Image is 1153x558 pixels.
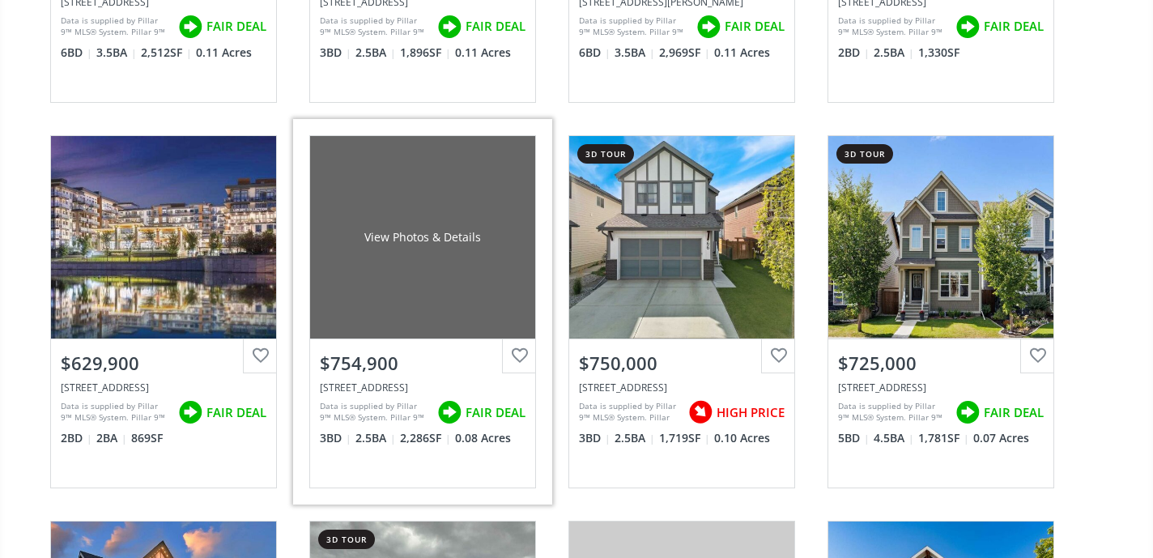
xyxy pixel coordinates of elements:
img: rating icon [684,396,717,428]
div: 63 Masters Manor SE, Calgary, AB T3M 2R4 [838,381,1044,394]
div: Data is supplied by Pillar 9™ MLS® System. Pillar 9™ is the owner of the copyright in its MLS® Sy... [838,400,947,424]
span: 6 BD [61,45,92,61]
div: $725,000 [838,351,1044,376]
span: FAIR DEAL [206,404,266,421]
span: 1,896 SF [400,45,451,61]
div: 11 Mahogany Circle SE #104, Calgary, AB T3M 3E1 [61,381,266,394]
div: Data is supplied by Pillar 9™ MLS® System. Pillar 9™ is the owner of the copyright in its MLS® Sy... [838,15,947,39]
div: $629,900 [61,351,266,376]
span: 2 BA [96,430,127,446]
a: 3d tour$725,000[STREET_ADDRESS]Data is supplied by Pillar 9™ MLS® System. Pillar 9™ is the owner ... [811,119,1070,505]
div: $750,000 [579,351,785,376]
span: FAIR DEAL [466,404,525,421]
span: 4.5 BA [874,430,914,446]
span: 0.07 Acres [973,430,1029,446]
span: HIGH PRICE [717,404,785,421]
span: FAIR DEAL [984,404,1044,421]
div: 66 Magnolia Terrace SE, Calgary, AB T3M 2X4 [579,381,785,394]
span: FAIR DEAL [206,18,266,35]
span: 1,719 SF [659,430,710,446]
a: View Photos & Details$754,900[STREET_ADDRESS]Data is supplied by Pillar 9™ MLS® System. Pillar 9™... [293,119,552,505]
span: 1,330 SF [918,45,959,61]
a: $629,900[STREET_ADDRESS]Data is supplied by Pillar 9™ MLS® System. Pillar 9™ is the owner of the ... [34,119,293,505]
span: 0.11 Acres [714,45,770,61]
span: FAIR DEAL [984,18,1044,35]
img: rating icon [174,396,206,428]
span: 2,969 SF [659,45,710,61]
span: 2.5 BA [355,430,396,446]
span: 0.10 Acres [714,430,770,446]
span: FAIR DEAL [725,18,785,35]
span: 3 BD [579,430,611,446]
span: 2 BD [61,430,92,446]
span: 2.5 BA [615,430,655,446]
span: 0.11 Acres [196,45,252,61]
span: 5 BD [838,430,870,446]
a: 3d tour$750,000[STREET_ADDRESS]Data is supplied by Pillar 9™ MLS® System. Pillar 9™ is the owner ... [552,119,811,505]
span: 0.11 Acres [455,45,511,61]
img: rating icon [951,396,984,428]
img: rating icon [174,11,206,43]
span: FAIR DEAL [466,18,525,35]
img: rating icon [433,396,466,428]
div: Data is supplied by Pillar 9™ MLS® System. Pillar 9™ is the owner of the copyright in its MLS® Sy... [579,400,680,424]
span: 3 BD [320,430,351,446]
span: 3.5 BA [96,45,137,61]
div: Data is supplied by Pillar 9™ MLS® System. Pillar 9™ is the owner of the copyright in its MLS® Sy... [320,15,429,39]
span: 2 BD [838,45,870,61]
span: 2.5 BA [355,45,396,61]
span: 2,512 SF [141,45,192,61]
span: 1,781 SF [918,430,969,446]
div: 244 Masters Crescent SE, Calgary, AB T3M 2N1 [320,381,525,394]
span: 3 BD [320,45,351,61]
span: 0.08 Acres [455,430,511,446]
div: $754,900 [320,351,525,376]
div: Data is supplied by Pillar 9™ MLS® System. Pillar 9™ is the owner of the copyright in its MLS® Sy... [61,400,170,424]
div: View Photos & Details [364,229,481,245]
img: rating icon [951,11,984,43]
img: rating icon [692,11,725,43]
span: 2,286 SF [400,430,451,446]
div: Data is supplied by Pillar 9™ MLS® System. Pillar 9™ is the owner of the copyright in its MLS® Sy... [579,15,688,39]
div: Data is supplied by Pillar 9™ MLS® System. Pillar 9™ is the owner of the copyright in its MLS® Sy... [320,400,429,424]
span: 6 BD [579,45,611,61]
span: 3.5 BA [615,45,655,61]
div: Data is supplied by Pillar 9™ MLS® System. Pillar 9™ is the owner of the copyright in its MLS® Sy... [61,15,170,39]
span: 869 SF [131,430,163,446]
span: 2.5 BA [874,45,914,61]
img: rating icon [433,11,466,43]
